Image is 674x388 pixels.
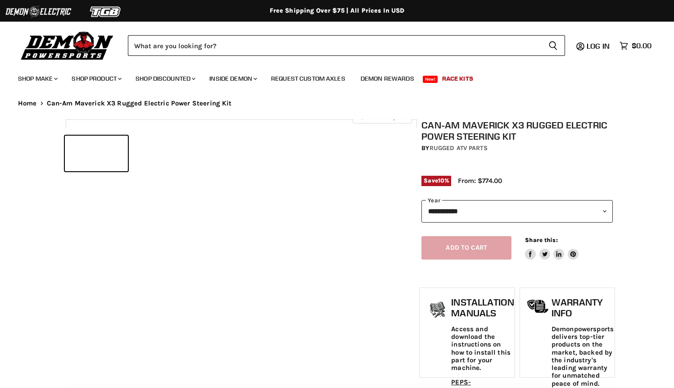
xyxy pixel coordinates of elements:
[5,3,72,20] img: Demon Electric Logo 2
[451,325,514,372] p: Access and download the instructions on how to install this part for your machine.
[552,297,614,318] h1: Warranty Info
[451,297,514,318] h1: Installation Manuals
[129,69,201,88] a: Shop Discounted
[18,100,37,107] a: Home
[421,119,613,142] h1: Can-Am Maverick X3 Rugged Electric Power Steering Kit
[72,3,140,20] img: TGB Logo 2
[615,39,656,52] a: $0.00
[587,41,610,50] span: Log in
[583,42,615,50] a: Log in
[354,69,421,88] a: Demon Rewards
[435,69,480,88] a: Race Kits
[525,237,557,243] span: Share this:
[430,144,488,152] a: Rugged ATV Parts
[552,325,614,388] p: Demonpowersports delivers top-tier products on the market, backed by the industry's leading warra...
[426,299,449,322] img: install_manual-icon.png
[18,29,117,61] img: Demon Powersports
[421,143,613,153] div: by
[47,100,232,107] span: Can-Am Maverick X3 Rugged Electric Power Steering Kit
[527,299,549,313] img: warranty-icon.png
[65,69,127,88] a: Shop Product
[128,35,541,56] input: Search
[421,176,451,186] span: Save %
[11,66,649,88] ul: Main menu
[357,114,407,120] span: Click to expand
[438,177,444,184] span: 10
[423,76,438,83] span: New!
[541,35,565,56] button: Search
[632,41,651,50] span: $0.00
[203,69,262,88] a: Inside Demon
[421,200,613,222] select: year
[264,69,352,88] a: Request Custom Axles
[11,69,63,88] a: Shop Make
[65,136,128,171] button: IMAGE thumbnail
[128,35,565,56] form: Product
[458,177,502,185] span: From: $774.00
[525,236,579,260] aside: Share this:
